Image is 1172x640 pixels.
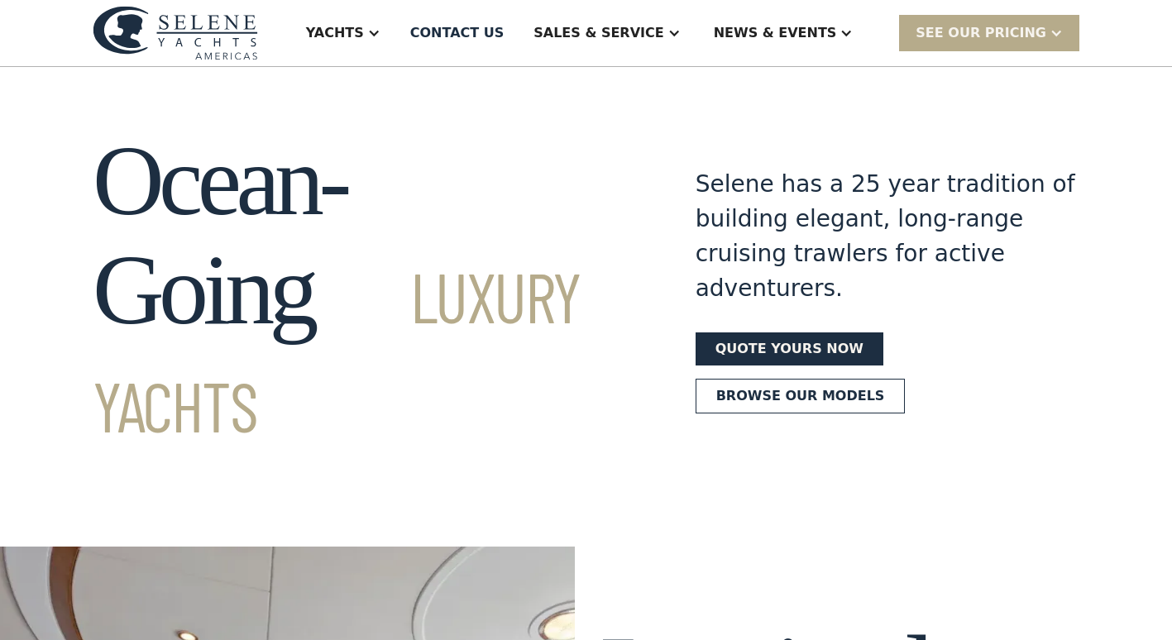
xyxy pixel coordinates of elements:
div: Yachts [306,23,364,43]
img: logo [93,6,258,60]
a: Quote yours now [696,332,883,365]
div: SEE Our Pricing [899,15,1079,50]
div: Contact US [410,23,505,43]
span: Luxury Yachts [93,254,581,447]
h1: Ocean-Going [93,127,636,454]
div: SEE Our Pricing [916,23,1046,43]
div: Sales & Service [533,23,663,43]
a: Browse our models [696,379,906,413]
div: News & EVENTS [714,23,837,43]
div: Selene has a 25 year tradition of building elegant, long-range cruising trawlers for active adven... [696,167,1076,306]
